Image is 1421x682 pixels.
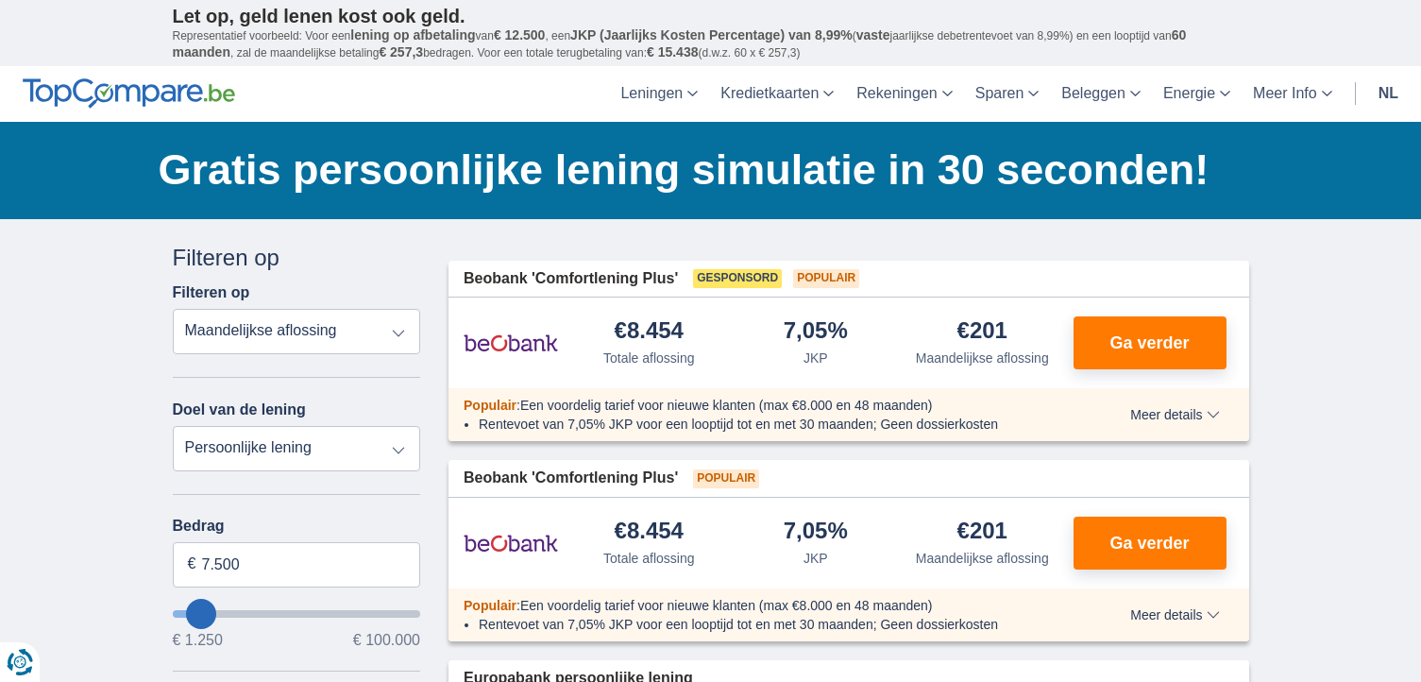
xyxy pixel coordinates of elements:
a: Energie [1152,66,1242,122]
button: Ga verder [1074,517,1226,570]
div: Totale aflossing [603,349,695,367]
span: Beobank 'Comfortlening Plus' [464,468,678,489]
a: nl [1367,66,1410,122]
button: Ga verder [1074,316,1226,369]
span: Een voordelig tarief voor nieuwe klanten (max €8.000 en 48 maanden) [520,398,933,413]
span: Populair [464,598,516,613]
span: € [188,554,196,575]
img: TopCompare [23,78,235,109]
span: lening op afbetaling [350,27,475,43]
h1: Gratis persoonlijke lening simulatie in 30 seconden! [159,141,1249,199]
span: 60 maanden [173,27,1187,60]
div: JKP [804,549,828,568]
button: Meer details [1116,607,1233,622]
label: Doel van de lening [173,401,306,418]
div: Filteren op [173,242,421,274]
a: Sparen [964,66,1051,122]
div: Totale aflossing [603,549,695,568]
span: € 257,3 [379,44,423,60]
span: Populair [693,469,759,488]
li: Rentevoet van 7,05% JKP voor een looptijd tot en met 30 maanden; Geen dossierkosten [479,615,1061,634]
span: € 1.250 [173,633,223,648]
a: Meer Info [1242,66,1344,122]
div: €201 [957,520,1007,545]
img: product.pl.alt Beobank [464,319,558,367]
div: €8.454 [615,520,684,545]
div: €201 [957,319,1007,345]
a: Beleggen [1050,66,1152,122]
div: Maandelijkse aflossing [916,549,1049,568]
label: Bedrag [173,518,421,535]
span: € 100.000 [353,633,420,648]
span: € 15.438 [647,44,699,60]
span: Populair [793,269,859,288]
a: Rekeningen [845,66,963,122]
span: Een voordelig tarief voor nieuwe klanten (max €8.000 en 48 maanden) [520,598,933,613]
span: Ga verder [1109,334,1189,351]
input: wantToBorrow [173,610,421,618]
button: Meer details [1116,407,1233,422]
li: Rentevoet van 7,05% JKP voor een looptijd tot en met 30 maanden; Geen dossierkosten [479,415,1061,434]
p: Let op, geld lenen kost ook geld. [173,5,1249,27]
span: JKP (Jaarlijks Kosten Percentage) van 8,99% [570,27,853,43]
div: : [448,396,1076,415]
div: JKP [804,349,828,367]
span: Meer details [1130,408,1219,421]
span: Ga verder [1109,535,1189,552]
label: Filteren op [173,284,250,301]
span: Gesponsord [693,269,782,288]
div: €8.454 [615,319,684,345]
a: Leningen [609,66,709,122]
span: Populair [464,398,516,413]
div: : [448,596,1076,615]
span: Meer details [1130,608,1219,622]
div: Maandelijkse aflossing [916,349,1049,367]
span: vaste [856,27,890,43]
p: Representatief voorbeeld: Voor een van , een ( jaarlijkse debetrentevoet van 8,99%) en een loopti... [173,27,1249,61]
a: Kredietkaarten [709,66,845,122]
div: 7,05% [784,319,848,345]
span: Beobank 'Comfortlening Plus' [464,268,678,290]
img: product.pl.alt Beobank [464,520,558,567]
div: 7,05% [784,520,848,545]
span: € 12.500 [494,27,546,43]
